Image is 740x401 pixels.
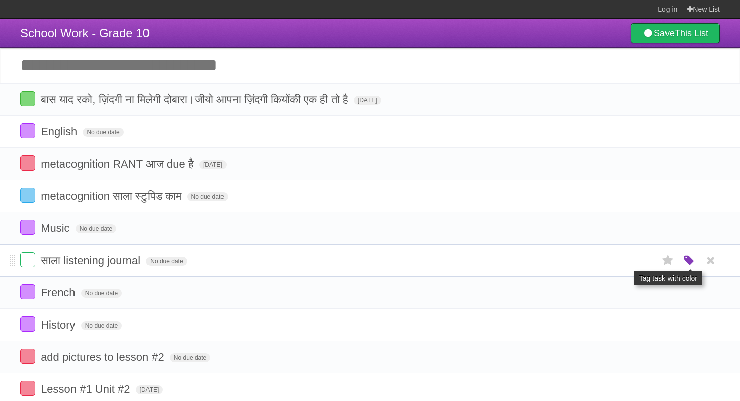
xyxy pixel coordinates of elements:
[41,125,80,138] span: English
[146,257,187,266] span: No due date
[20,123,35,138] label: Done
[658,252,678,269] label: Star task
[20,91,35,106] label: Done
[83,128,123,137] span: No due date
[41,190,184,202] span: metacognition साला स्टुपिड काम
[41,351,167,363] span: add pictures to lesson #2
[170,353,210,362] span: No due date
[354,96,381,105] span: [DATE]
[20,26,150,40] span: School Work - Grade 10
[41,254,143,267] span: साला listening journal
[199,160,227,169] span: [DATE]
[76,224,116,233] span: No due date
[41,93,351,106] span: बास याद रको, ज़िंदगी ना मिलेगी दोबारा।जीयो आपना ज़िंदगी कियोंकी एक ही तो है
[81,289,122,298] span: No due date
[41,318,78,331] span: History
[20,284,35,299] label: Done
[187,192,228,201] span: No due date
[20,349,35,364] label: Done
[41,157,196,170] span: metacognition RANT आज due है
[20,316,35,332] label: Done
[41,286,78,299] span: French
[20,381,35,396] label: Done
[675,28,708,38] b: This List
[20,220,35,235] label: Done
[20,252,35,267] label: Done
[41,383,132,395] span: Lesson #1 Unit #2
[631,23,720,43] a: SaveThis List
[81,321,122,330] span: No due date
[136,385,163,394] span: [DATE]
[20,188,35,203] label: Done
[20,155,35,171] label: Done
[41,222,72,234] span: Music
